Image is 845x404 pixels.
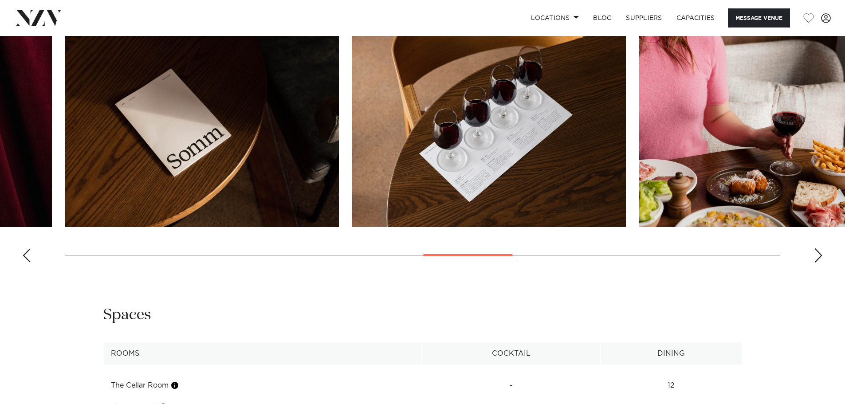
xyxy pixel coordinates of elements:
swiper-slide: 12 / 20 [352,26,626,227]
img: nzv-logo.png [14,10,63,26]
swiper-slide: 11 / 20 [65,26,339,227]
td: The Cellar Room [103,375,422,396]
a: BLOG [586,8,619,27]
a: SUPPLIERS [619,8,669,27]
td: - [422,375,601,396]
h2: Spaces [103,305,151,325]
th: Cocktail [422,343,601,365]
a: Locations [524,8,586,27]
td: 12 [600,375,742,396]
button: Message Venue [728,8,790,27]
a: Capacities [669,8,722,27]
th: Rooms [103,343,422,365]
th: Dining [600,343,742,365]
